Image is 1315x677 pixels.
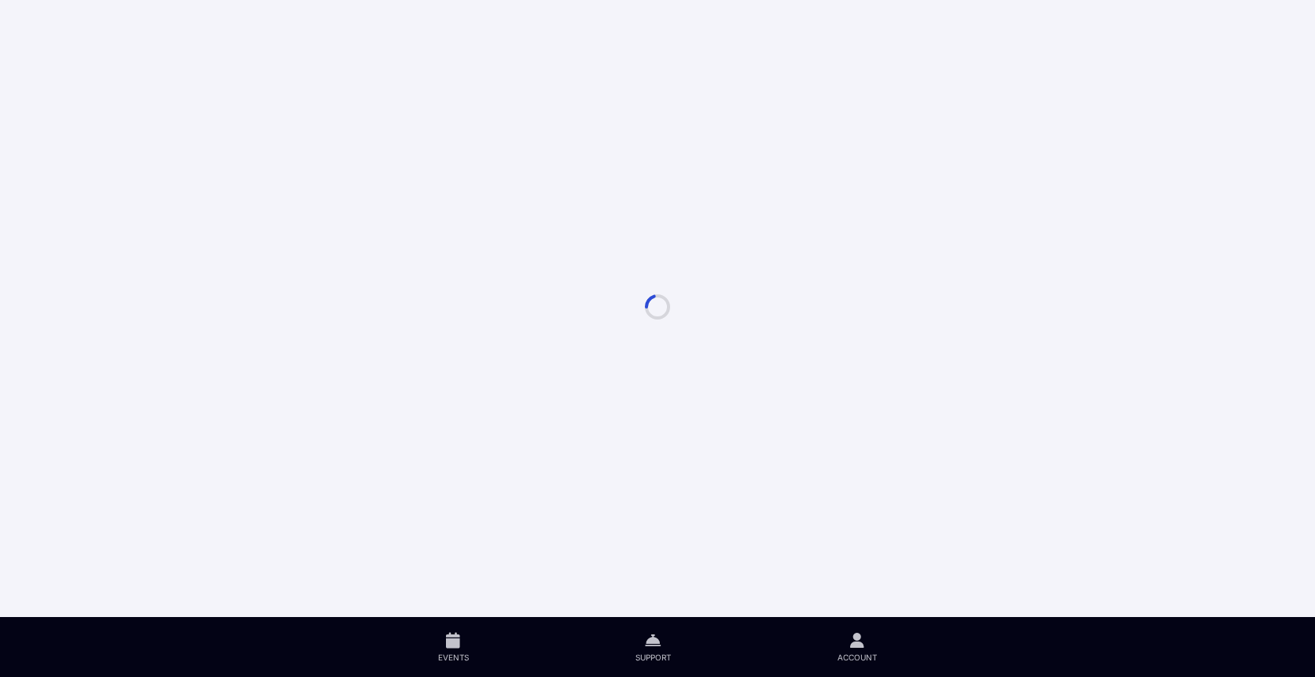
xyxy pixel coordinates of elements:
[837,652,877,663] span: Account
[438,652,469,663] span: Events
[354,617,552,677] a: Events
[755,617,961,677] a: Account
[635,652,671,663] span: Support
[552,617,754,677] a: Support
